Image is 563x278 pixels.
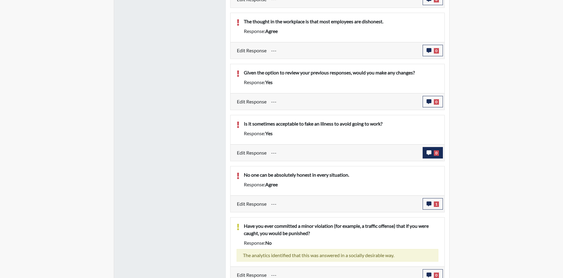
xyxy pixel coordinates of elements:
[434,201,439,207] span: 1
[267,45,423,56] div: Update the test taker's response, the change might impact the score
[244,171,438,178] p: No one can be absolutely honest in every situation.
[265,240,272,246] span: no
[237,147,267,159] label: Edit Response
[237,96,267,107] label: Edit Response
[423,45,443,56] button: 0
[267,198,423,210] div: Update the test taker's response, the change might impact the score
[434,48,439,54] span: 0
[265,182,278,187] span: agree
[434,150,439,156] span: 0
[237,45,267,56] label: Edit Response
[265,79,273,85] span: yes
[244,120,438,127] p: Is it sometimes acceptable to fake an illness to avoid going to work?
[237,198,267,210] label: Edit Response
[239,181,443,188] div: Response:
[244,69,438,76] p: Given the option to review your previous responses, would you make any changes?
[265,130,273,136] span: yes
[267,147,423,159] div: Update the test taker's response, the change might impact the score
[423,96,443,107] button: 0
[239,130,443,137] div: Response:
[244,18,438,25] p: The thought in the workplace is that most employees are dishonest.
[239,79,443,86] div: Response:
[423,147,443,159] button: 0
[239,239,443,247] div: Response:
[244,222,438,237] p: Have you ever committed a minor violation (for example, a traffic offense) that if you were caugh...
[237,249,438,262] div: The analytics identified that this was answered in a socially desirable way.
[434,99,439,105] span: 0
[434,273,439,278] span: 0
[265,28,278,34] span: agree
[239,28,443,35] div: Response:
[423,198,443,210] button: 1
[267,96,423,107] div: Update the test taker's response, the change might impact the score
